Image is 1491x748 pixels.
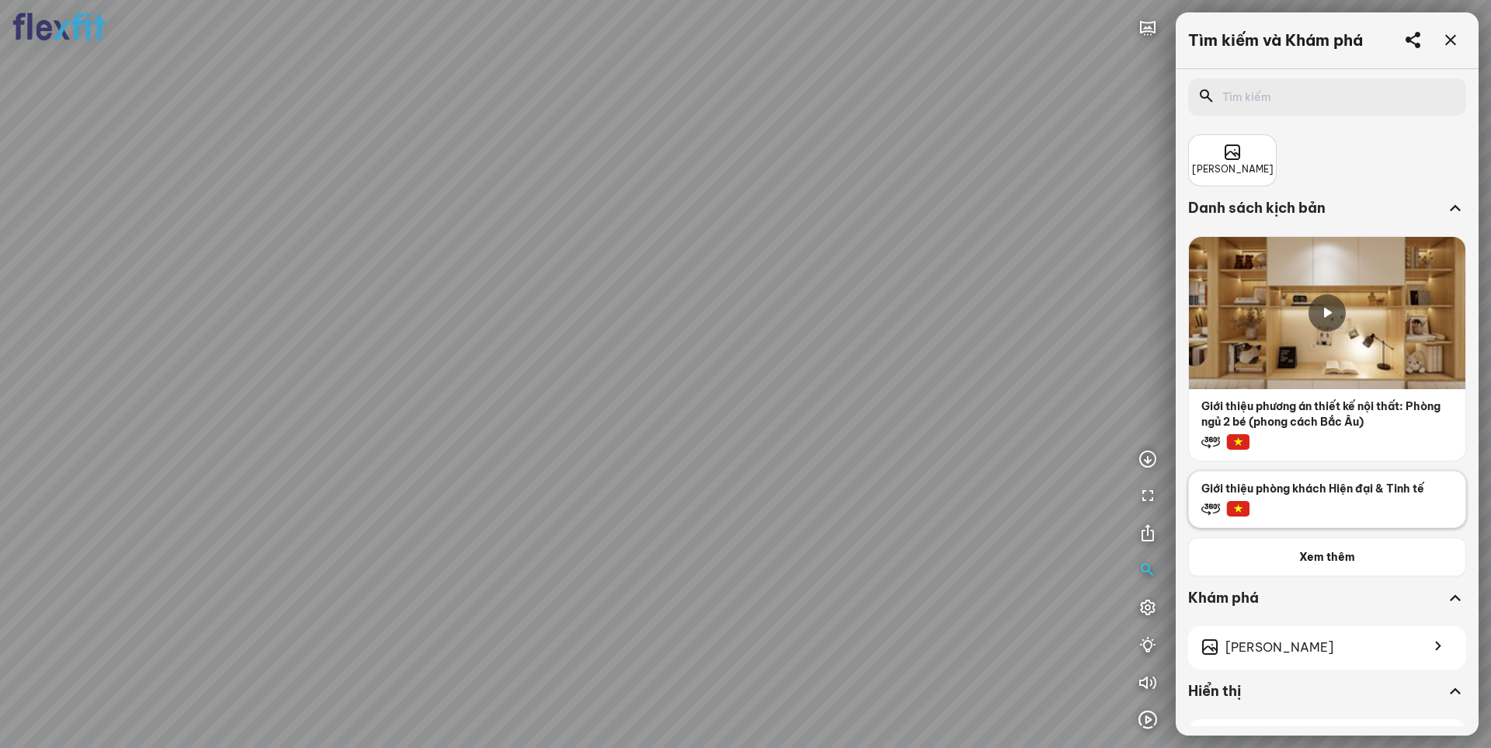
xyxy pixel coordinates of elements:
[12,12,106,41] img: logo
[1189,389,1465,430] p: Giới thiệu phương án thiết kế nội thất: Phòng ngủ 2 bé (phong cách Bắc Âu)
[1188,538,1466,576] button: Xem thêm
[1188,589,1466,626] div: Khám phá
[1226,501,1249,517] img: lang-vn.png
[1188,682,1444,701] div: Hiển thị
[1188,199,1466,236] div: Danh sách kịch bản
[1189,471,1465,496] p: Giới thiệu phòng khách Hiện đại & Tinh tế
[1226,434,1249,450] img: lang-vn.png
[1222,89,1441,105] input: Tìm kiếm
[1225,638,1333,657] span: [PERSON_NAME]
[1192,162,1274,177] span: [PERSON_NAME]
[1188,682,1466,719] div: Hiển thị
[1188,199,1444,217] div: Danh sách kịch bản
[1299,549,1355,565] span: Xem thêm
[1188,31,1363,50] div: Tìm kiếm và Khám phá
[1188,589,1444,607] div: Khám phá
